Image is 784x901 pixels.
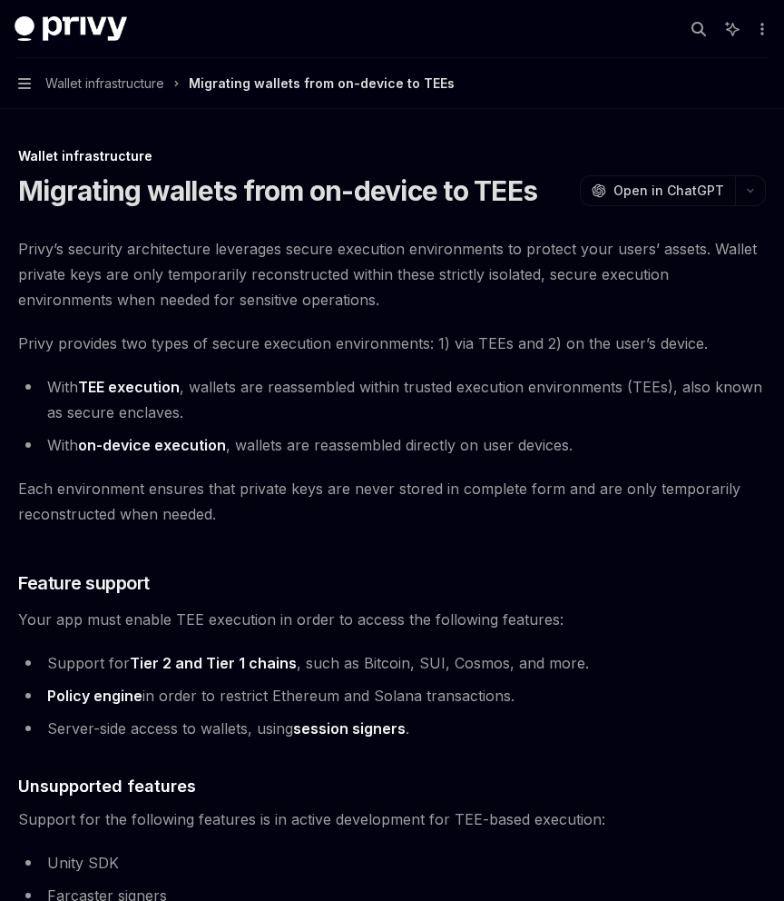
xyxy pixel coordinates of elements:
div: Wallet infrastructure [18,147,766,165]
li: Server-side access to wallets, using . [18,716,766,741]
a: Tier 2 and Tier 1 chains [130,654,297,673]
a: on-device execution [78,436,226,455]
span: Privy’s security architecture leverages secure execution environments to protect your users’ asse... [18,236,766,312]
span: Wallet infrastructure [45,73,164,94]
a: session signers [293,719,406,738]
li: Support for , such as Bitcoin, SUI, Cosmos, and more. [18,650,766,676]
a: Policy engine [47,687,142,706]
span: Open in ChatGPT [613,182,724,200]
button: Open in ChatGPT [580,175,735,206]
li: With , wallets are reassembled within trusted execution environments (TEEs), also known as secure... [18,374,766,425]
span: Each environment ensures that private keys are never stored in complete form and are only tempora... [18,476,766,527]
li: in order to restrict Ethereum and Solana transactions. [18,683,766,708]
li: Unity SDK [18,850,766,876]
span: Unsupported features [18,774,196,798]
button: More actions [751,16,769,42]
h1: Migrating wallets from on-device to TEEs [18,174,537,207]
span: Feature support [18,570,150,596]
img: dark logo [15,16,127,42]
li: With , wallets are reassembled directly on user devices. [18,432,766,458]
span: Support for the following features is in active development for TEE-based execution: [18,807,766,832]
div: Migrating wallets from on-device to TEEs [189,73,455,94]
a: TEE execution [78,378,180,397]
span: Privy provides two types of secure execution environments: 1) via TEEs and 2) on the user’s device. [18,331,766,356]
span: Your app must enable TEE execution in order to access the following features: [18,607,766,632]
